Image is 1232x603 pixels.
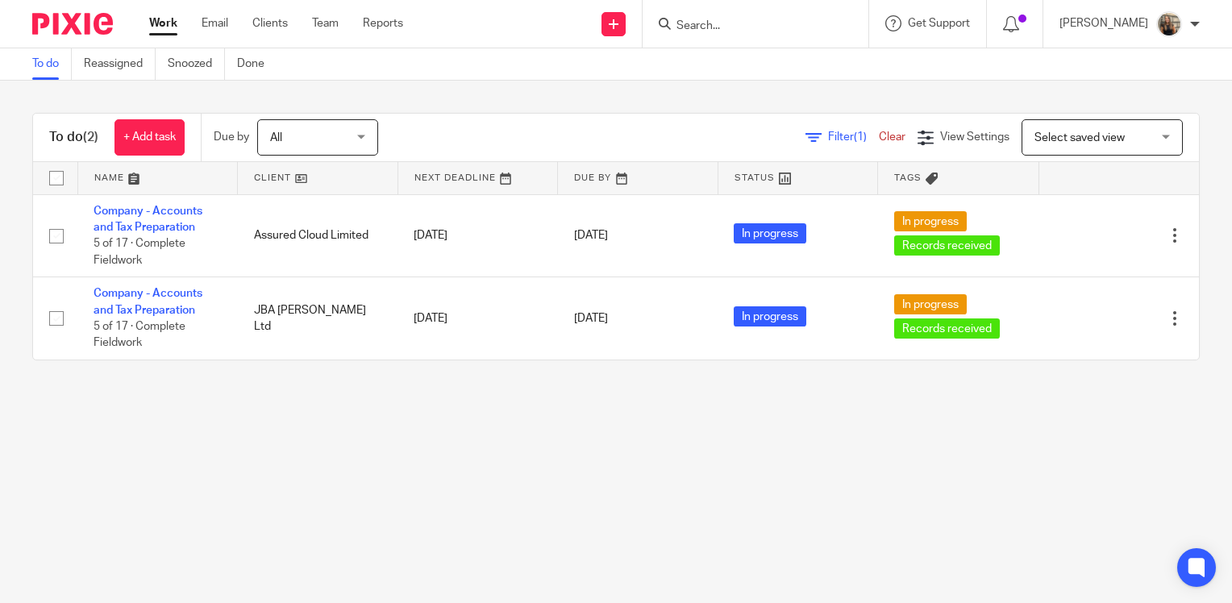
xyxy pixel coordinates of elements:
span: [DATE] [574,313,608,324]
p: Due by [214,129,249,145]
a: + Add task [114,119,185,156]
span: Records received [894,235,1000,256]
img: Pixie [32,13,113,35]
a: Work [149,15,177,31]
span: In progress [894,294,967,314]
td: Assured Cloud Limited [238,194,398,277]
span: View Settings [940,131,1009,143]
span: Records received [894,318,1000,339]
a: To do [32,48,72,80]
span: (1) [854,131,867,143]
a: Clear [879,131,905,143]
a: Company - Accounts and Tax Preparation [94,288,202,315]
span: [DATE] [574,230,608,241]
span: Select saved view [1034,132,1125,143]
a: Snoozed [168,48,225,80]
img: pic.png [1156,11,1182,37]
a: Email [202,15,228,31]
a: Clients [252,15,288,31]
span: All [270,132,282,143]
span: (2) [83,131,98,143]
span: Get Support [908,18,970,29]
span: Filter [828,131,879,143]
span: In progress [894,211,967,231]
span: In progress [734,223,806,243]
a: Team [312,15,339,31]
input: Search [675,19,820,34]
a: Reassigned [84,48,156,80]
h1: To do [49,129,98,146]
a: Company - Accounts and Tax Preparation [94,206,202,233]
span: 5 of 17 · Complete Fieldwork [94,321,185,349]
p: [PERSON_NAME] [1059,15,1148,31]
span: Tags [894,173,922,182]
a: Reports [363,15,403,31]
span: 5 of 17 · Complete Fieldwork [94,238,185,266]
td: [DATE] [397,277,558,360]
a: Done [237,48,277,80]
span: In progress [734,306,806,326]
td: [DATE] [397,194,558,277]
td: JBA [PERSON_NAME] Ltd [238,277,398,360]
